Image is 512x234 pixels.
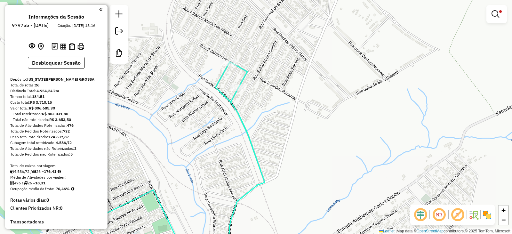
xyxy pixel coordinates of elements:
[10,88,102,94] div: Distância Total:
[10,117,102,123] div: - Total não roteirizado:
[10,123,102,128] div: Total de Atividades Roteirizadas:
[70,152,73,157] strong: 5
[10,105,102,111] div: Valor total:
[35,181,45,185] strong: 18,31
[10,163,102,169] div: Total de caixas por viagem:
[379,229,395,233] a: Leaflet
[36,88,59,93] strong: 4.954,24 km
[499,206,508,215] a: Zoom in
[113,8,125,22] a: Nova sessão e pesquisa
[501,216,506,224] span: −
[450,207,465,222] span: Exibir rótulo
[58,170,61,173] i: Meta Caixas/viagem: 1,00 Diferença: 175,41
[468,210,479,220] img: Fluxo de ruas
[12,22,49,28] h6: 979755 - [DATE]
[35,83,39,87] strong: 26
[431,207,447,222] span: Ocultar NR
[10,174,102,180] div: Média de Atividades por viagem:
[29,106,55,110] strong: R$ 806.685,30
[76,42,85,51] button: Imprimir Rotas
[482,210,492,220] img: Exibir/Ocultar setores
[68,42,76,51] button: Visualizar Romaneio
[417,229,444,233] a: OpenStreetMap
[42,111,68,116] strong: R$ 803.031,80
[60,205,62,211] strong: 0
[44,169,56,174] strong: 176,41
[489,8,504,20] a: Exibir filtros
[10,180,102,186] div: 476 / 26 =
[28,41,36,52] button: Exibir sessão original
[74,146,76,151] strong: 3
[71,187,74,191] em: Média calculada utilizando a maior ocupação (%Peso ou %Cubagem) de cada rota da sessão. Rotas cro...
[10,100,102,105] div: Custo total:
[10,128,102,134] div: Total de Pedidos Roteirizados:
[48,134,69,139] strong: 124.637,87
[10,140,102,146] div: Cubagem total roteirizado:
[27,77,94,82] strong: [US_STATE][PERSON_NAME] GROSSA
[55,23,98,28] div: Criação: [DATE] 18:16
[10,151,102,157] div: Total de Pedidos não Roteirizados:
[30,100,52,105] strong: R$ 3.710,15
[10,77,102,82] div: Depósito:
[10,169,102,174] div: 4.586,72 / 26 =
[501,206,506,214] span: +
[49,117,71,122] strong: R$ 3.653,50
[63,129,70,133] strong: 732
[113,25,125,39] a: Exportar sessão
[378,229,512,234] div: Map data © contributors,© 2025 TomTom, Microsoft
[56,186,70,191] strong: 76,46%
[56,140,72,145] strong: 4.586,72
[10,170,14,173] i: Cubagem total roteirizado
[10,94,102,100] div: Tempo total:
[46,197,49,203] strong: 0
[413,207,428,222] span: Ocultar deslocamento
[28,14,84,20] h4: Informações da Sessão
[10,181,14,185] i: Total de Atividades
[396,229,396,233] span: |
[10,198,102,203] h4: Rotas vários dias:
[113,47,125,61] a: Criar modelo
[32,94,44,99] strong: 184:51
[99,6,102,13] a: Clique aqui para minimizar o painel
[10,111,102,117] div: - Total roteirizado:
[67,123,74,128] strong: 476
[10,206,102,211] h4: Clientes Priorizados NR:
[499,215,508,225] a: Zoom out
[10,82,102,88] div: Total de rotas:
[10,146,102,151] div: Total de Atividades não Roteirizadas:
[32,170,36,173] i: Total de rotas
[59,42,68,51] button: Visualizar relatório de Roteirização
[36,42,45,52] button: Centralizar mapa no depósito ou ponto de apoio
[23,181,28,185] i: Total de rotas
[28,57,85,69] button: Desbloquear Sessão
[499,10,502,13] span: Filtro Ativo
[10,186,54,191] span: Ocupação média da frota:
[50,42,59,52] button: Logs desbloquear sessão
[10,134,102,140] div: Peso total roteirizado:
[10,219,102,225] h4: Transportadoras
